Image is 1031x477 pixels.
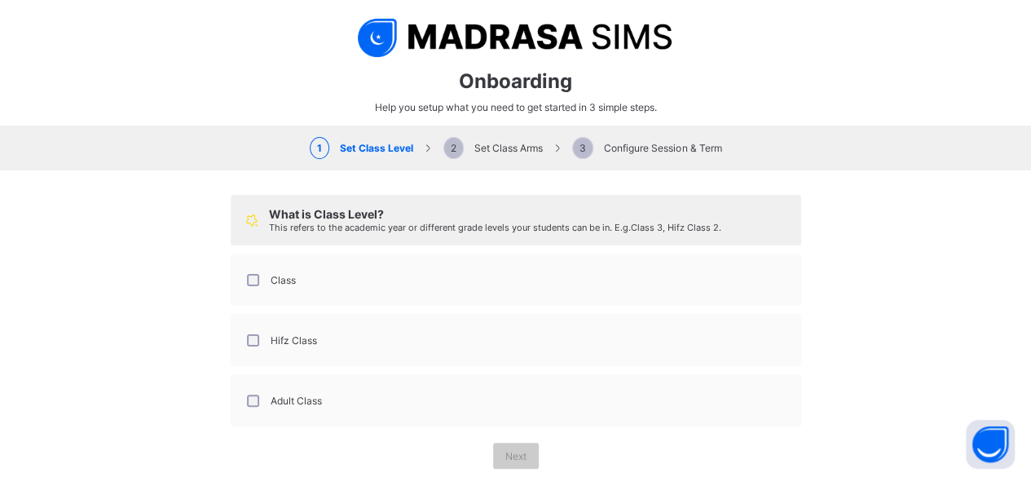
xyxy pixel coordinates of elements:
span: Set Class Arms [443,142,543,154]
span: 1 [310,137,329,159]
label: Hifz Class [271,334,317,347]
span: Set Class Level [310,142,413,154]
span: 2 [443,137,464,159]
label: Adult Class [271,395,322,407]
img: logo [358,16,672,57]
span: Onboarding [459,69,572,93]
span: Help you setup what you need to get started in 3 simple steps. [375,101,657,113]
span: Next [505,450,527,462]
span: What is Class Level? [269,207,384,221]
button: Open asap [966,420,1015,469]
label: Class [271,274,296,286]
span: Configure Session & Term [572,142,721,154]
span: This refers to the academic year or different grade levels your students can be in. E.g. Class 3,... [269,222,721,233]
span: 3 [572,137,593,159]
